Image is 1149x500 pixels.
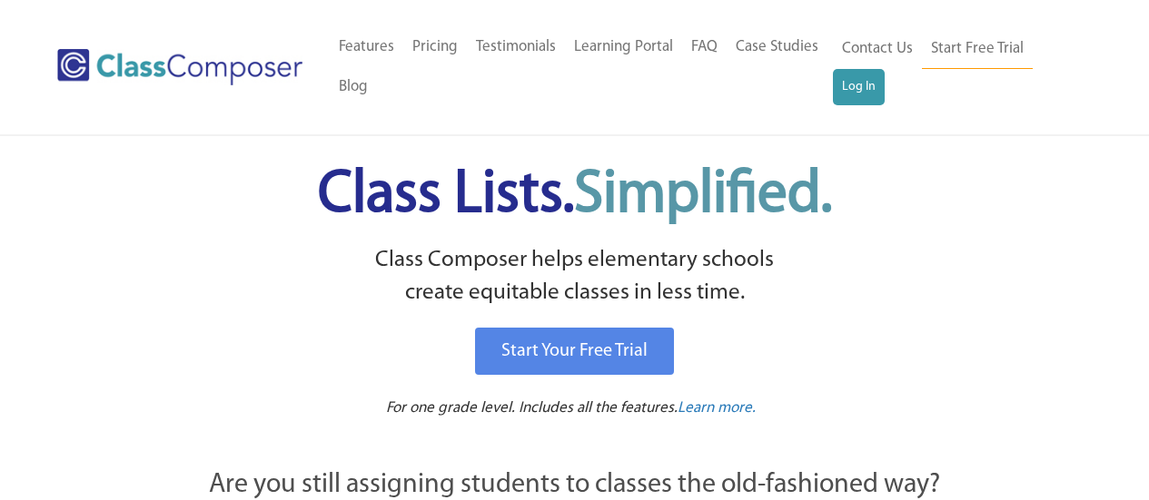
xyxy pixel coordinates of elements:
[403,27,467,67] a: Pricing
[922,29,1033,70] a: Start Free Trial
[501,342,648,360] span: Start Your Free Trial
[833,29,1078,105] nav: Header Menu
[565,27,682,67] a: Learning Portal
[682,27,727,67] a: FAQ
[475,328,674,375] a: Start Your Free Trial
[57,49,302,85] img: Class Composer
[318,166,832,225] span: Class Lists.
[109,244,1041,310] p: Class Composer helps elementary schools create equitable classes in less time.
[386,400,678,416] span: For one grade level. Includes all the features.
[330,27,833,107] nav: Header Menu
[678,397,756,420] a: Learn more.
[833,29,922,69] a: Contact Us
[678,400,756,416] span: Learn more.
[574,166,832,225] span: Simplified.
[467,27,565,67] a: Testimonials
[330,27,403,67] a: Features
[833,69,885,105] a: Log In
[727,27,827,67] a: Case Studies
[330,67,377,107] a: Blog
